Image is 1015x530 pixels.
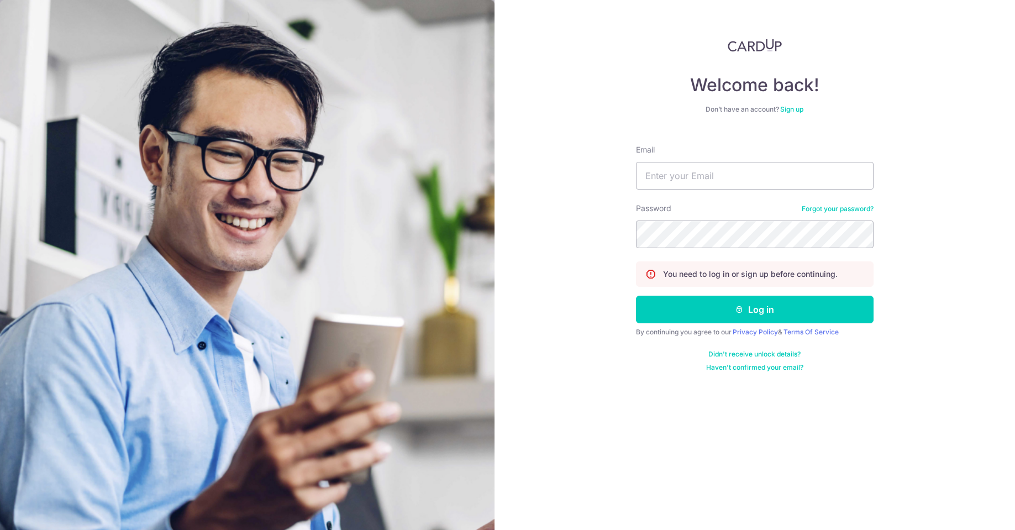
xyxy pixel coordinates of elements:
img: CardUp Logo [728,39,782,52]
div: Don’t have an account? [636,105,874,114]
label: Password [636,203,671,214]
p: You need to log in or sign up before continuing. [663,269,838,280]
div: By continuing you agree to our & [636,328,874,337]
a: Privacy Policy [733,328,778,336]
a: Terms Of Service [783,328,839,336]
a: Forgot your password? [802,204,874,213]
a: Sign up [780,105,803,113]
a: Haven't confirmed your email? [706,363,803,372]
h4: Welcome back! [636,74,874,96]
input: Enter your Email [636,162,874,190]
button: Log in [636,296,874,323]
label: Email [636,144,655,155]
a: Didn't receive unlock details? [708,350,801,359]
